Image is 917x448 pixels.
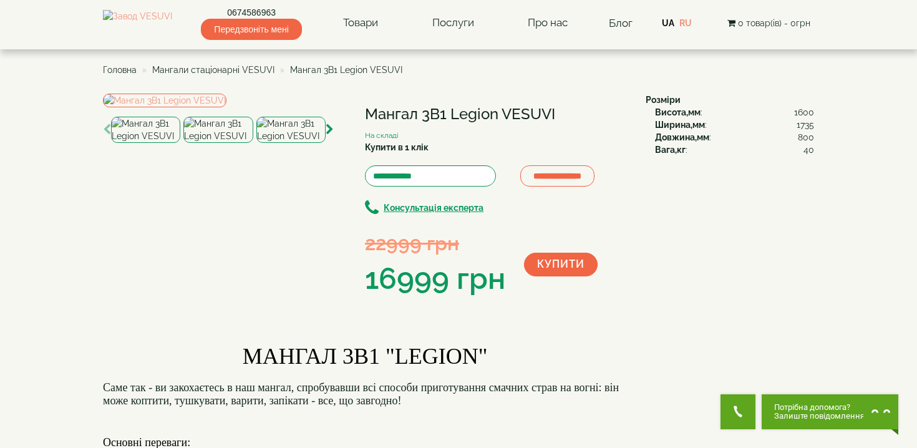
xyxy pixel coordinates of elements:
span: 1735 [797,119,814,131]
b: Вага,кг [655,145,686,155]
div: : [655,144,814,156]
font: Саме так - ви закохаєтесь в наш мангал, спробувавши всі способи приготування смачних страв на вог... [103,381,619,407]
button: Chat button [762,394,898,429]
span: Мангал 3В1 Legion VESUVI [290,65,402,75]
div: : [655,131,814,144]
span: Передзвоніть мені [201,19,301,40]
a: Головна [103,65,137,75]
div: 22999 грн [365,229,505,257]
a: Про нас [515,9,580,37]
a: Послуги [420,9,487,37]
a: RU [679,18,692,28]
span: 800 [798,131,814,144]
h1: Мангал 3В1 Legion VESUVI [365,106,627,122]
span: 40 [803,144,814,156]
img: Мангал 3В1 Legion VESUVI [111,117,180,143]
b: Висота,мм [655,107,701,117]
a: 0674586963 [201,6,301,19]
b: Розміри [646,95,681,105]
div: : [655,119,814,131]
button: 0 товар(ів) - 0грн [724,16,814,30]
button: Get Call button [720,394,755,429]
a: Мангали стаціонарні VESUVI [152,65,274,75]
span: МАНГАЛ 3В1 "LEGION" [243,344,488,369]
a: UA [662,18,674,28]
img: Мангал 3В1 Legion VESUVI [103,94,226,107]
a: Товари [331,9,391,37]
img: Мангал 3В1 Legion VESUVI [183,117,253,143]
a: Блог [609,17,633,29]
div: : [655,106,814,119]
span: 1600 [794,106,814,119]
span: Потрібна допомога? [774,403,865,412]
span: Залиште повідомлення [774,412,865,421]
img: Завод VESUVI [103,10,172,36]
span: 0 товар(ів) - 0грн [738,18,810,28]
button: Купити [524,253,598,276]
b: Консультація експерта [384,203,483,213]
b: Ширина,мм [655,120,705,130]
b: Довжина,мм [655,132,709,142]
small: На складі [365,131,399,140]
div: 16999 грн [365,258,505,300]
label: Купити в 1 клік [365,141,429,153]
img: Мангал 3В1 Legion VESUVI [256,117,326,143]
